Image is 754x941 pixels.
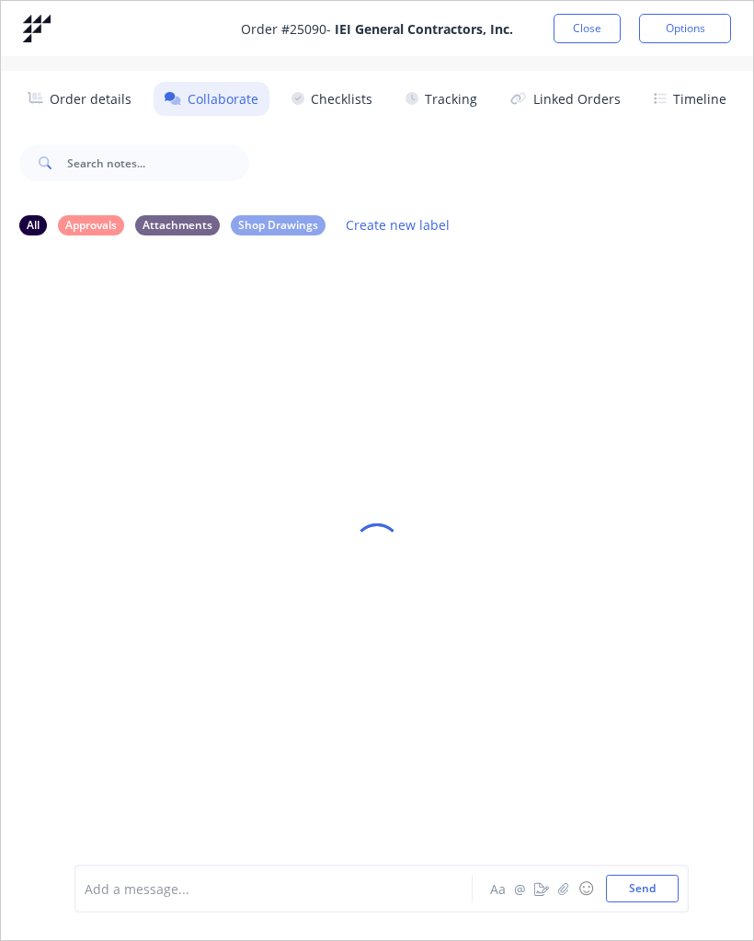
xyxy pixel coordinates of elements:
button: Send [606,875,679,902]
strong: IEI General Contractors, Inc. [335,20,513,38]
img: Factory [23,15,51,42]
button: Collaborate [154,82,269,116]
button: Aa [486,878,508,900]
button: Close [554,14,621,43]
button: Options [639,14,731,43]
span: Order # 25090 - [241,19,513,39]
button: Order details [17,82,143,116]
button: Tracking [394,82,488,116]
button: ☺ [575,878,597,900]
button: @ [508,878,531,900]
button: Linked Orders [499,82,632,116]
button: Checklists [280,82,383,116]
button: Timeline [643,82,737,116]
